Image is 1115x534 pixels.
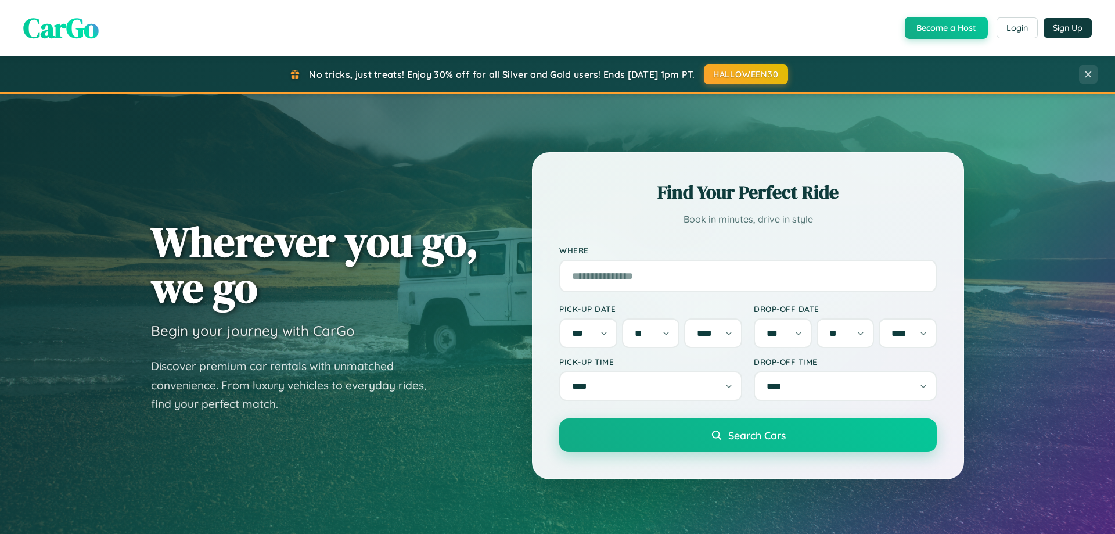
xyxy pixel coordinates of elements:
[559,304,742,314] label: Pick-up Date
[728,429,786,442] span: Search Cars
[23,9,99,47] span: CarGo
[309,69,695,80] span: No tricks, just treats! Enjoy 30% off for all Silver and Gold users! Ends [DATE] 1pm PT.
[997,17,1038,38] button: Login
[559,180,937,205] h2: Find Your Perfect Ride
[754,304,937,314] label: Drop-off Date
[1044,18,1092,38] button: Sign Up
[905,17,988,39] button: Become a Host
[754,357,937,367] label: Drop-off Time
[559,245,937,255] label: Where
[559,418,937,452] button: Search Cars
[151,322,355,339] h3: Begin your journey with CarGo
[151,357,441,414] p: Discover premium car rentals with unmatched convenience. From luxury vehicles to everyday rides, ...
[559,211,937,228] p: Book in minutes, drive in style
[151,218,479,310] h1: Wherever you go, we go
[559,357,742,367] label: Pick-up Time
[704,64,788,84] button: HALLOWEEN30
